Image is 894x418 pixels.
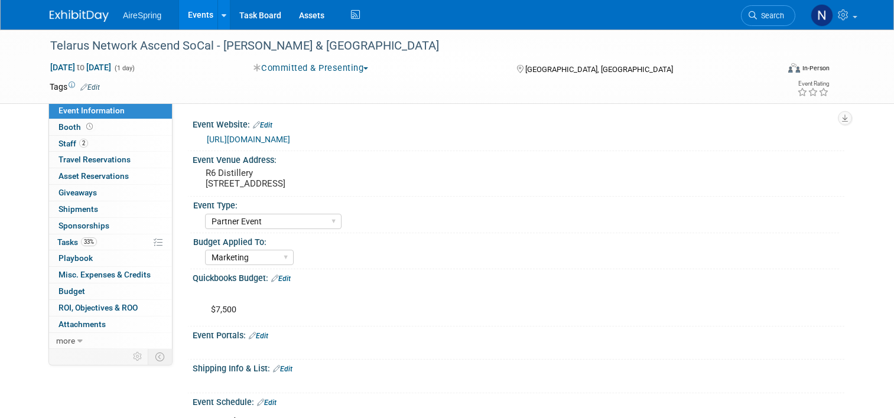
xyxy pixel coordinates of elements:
a: Playbook [49,250,172,266]
span: [GEOGRAPHIC_DATA], [GEOGRAPHIC_DATA] [525,65,673,74]
div: Event Format [714,61,830,79]
a: Staff2 [49,136,172,152]
div: Event Venue Address: [193,151,844,166]
img: Natalie Pyron [811,4,833,27]
span: (1 day) [113,64,135,72]
a: Edit [253,121,272,129]
a: Tasks33% [49,234,172,250]
div: Shipping Info & List: [193,360,844,375]
span: Misc. Expenses & Credits [58,270,151,279]
a: Edit [273,365,292,373]
a: Search [741,5,795,26]
div: $7,500 [203,286,718,322]
img: Format-Inperson.png [788,63,800,73]
span: Booth [58,122,95,132]
span: Playbook [58,253,93,263]
a: Asset Reservations [49,168,172,184]
span: Tasks [57,237,97,247]
a: Travel Reservations [49,152,172,168]
span: to [75,63,86,72]
div: Event Portals: [193,326,844,342]
a: ROI, Objectives & ROO [49,300,172,316]
img: ExhibitDay [50,10,109,22]
span: more [56,336,75,345]
span: 2 [79,139,88,148]
span: [DATE] [DATE] [50,62,112,73]
span: Sponsorships [58,221,109,230]
td: Personalize Event Tab Strip [128,349,148,364]
span: 33% [81,237,97,246]
div: In-Person [802,64,830,73]
a: [URL][DOMAIN_NAME] [207,135,290,144]
div: Quickbooks Budget: [193,269,844,285]
span: Budget [58,286,85,296]
span: Travel Reservations [58,155,131,164]
div: Budget Applied To: [193,233,839,248]
a: Event Information [49,103,172,119]
a: Booth [49,119,172,135]
span: Booth not reserved yet [84,122,95,131]
a: Sponsorships [49,218,172,234]
span: AireSpring [123,11,161,20]
button: Committed & Presenting [249,62,373,74]
span: Giveaways [58,188,97,197]
span: Shipments [58,204,98,214]
td: Toggle Event Tabs [148,349,173,364]
a: Attachments [49,316,172,332]
a: Edit [80,83,100,92]
span: Staff [58,139,88,148]
span: Event Information [58,106,125,115]
span: ROI, Objectives & ROO [58,303,138,312]
a: Giveaways [49,185,172,201]
a: Shipments [49,201,172,217]
a: Edit [257,399,277,407]
a: Misc. Expenses & Credits [49,267,172,283]
pre: R6 Distillery [STREET_ADDRESS] [206,168,451,189]
a: Edit [271,275,291,283]
div: Event Schedule: [193,393,844,409]
div: Event Rating [797,81,829,87]
span: Search [757,11,784,20]
span: Asset Reservations [58,171,129,181]
div: Event Website: [193,116,844,131]
span: Attachments [58,319,106,329]
a: Budget [49,283,172,299]
div: Event Type: [193,197,839,211]
a: more [49,333,172,349]
div: Telarus Network Ascend SoCal - [PERSON_NAME] & [GEOGRAPHIC_DATA] [46,35,763,57]
a: Edit [249,332,268,340]
td: Tags [50,81,100,93]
